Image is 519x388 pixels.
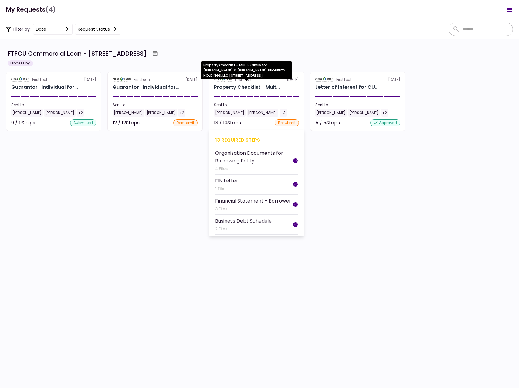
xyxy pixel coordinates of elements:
div: [PERSON_NAME] [247,109,278,117]
div: 3 Files [215,206,291,212]
button: date [33,24,73,35]
div: Processing [8,60,33,66]
div: [PERSON_NAME] [113,109,144,117]
div: 1 File [215,186,238,192]
div: 4 Files [215,166,293,172]
div: +2 [178,109,185,117]
button: Open menu [502,2,517,17]
img: Partner logo [315,77,334,82]
div: date [36,26,46,33]
div: +2 [77,109,84,117]
div: 13 required steps [215,136,298,144]
div: Business Debt Schedule [215,217,272,225]
div: 2 Files [215,226,272,232]
div: +2 [381,109,388,117]
div: [PERSON_NAME] [11,109,43,117]
div: [DATE] [113,77,198,82]
h1: My Requests [6,3,56,16]
div: Guarantor- Individual for CULLUM & KELLEY PROPERTY HOLDINGS, LLC Keith Cullum [11,84,78,91]
div: Sent to: [214,102,299,108]
div: [DATE] [11,77,96,82]
div: [PERSON_NAME] [214,109,246,117]
div: 5 / 5 Steps [315,119,340,126]
div: [PERSON_NAME] [315,109,347,117]
div: [PERSON_NAME] [44,109,76,117]
button: Request status [75,24,120,35]
img: Partner logo [11,77,30,82]
div: 13 / 13 Steps [214,119,241,126]
div: [DATE] [315,77,400,82]
button: Archive workflow [150,48,161,59]
div: 12 / 12 Steps [113,119,140,126]
img: Partner logo [113,77,131,82]
div: Property Checklist - Multi-Family for CULLUM & KELLEY PROPERTY HOLDINGS, LLC 513 E Caney Street [214,84,280,91]
div: approved [370,119,400,126]
div: [PERSON_NAME] [145,109,177,117]
div: +3 [280,109,287,117]
div: Sent to: [11,102,96,108]
div: Sent to: [113,102,198,108]
div: EIN Letter [215,177,238,185]
div: 9 / 9 Steps [11,119,35,126]
div: FirstTech [336,77,353,82]
div: Letter of Interest for CULLUM & KELLEY PROPERTY HOLDINGS, LLC 513 E Caney Street Wharton TX [315,84,378,91]
div: Organization Documents for Borrowing Entity [215,149,293,165]
div: Filter by: [6,24,120,35]
div: Sent to: [315,102,400,108]
div: Guarantor- Individual for CULLUM & KELLEY PROPERTY HOLDINGS, LLC Reginald Kelley [113,84,179,91]
span: (4) [46,3,56,16]
div: resubmit [275,119,299,126]
div: Property Checklist - Multi-Family for [PERSON_NAME] & [PERSON_NAME] PROPERTY HOLDINGS, LLC [STREE... [201,61,292,79]
div: Financial Statement - Borrower [215,197,291,205]
div: resubmit [173,119,198,126]
div: FTFCU Commercial Loan - [STREET_ADDRESS] [8,49,147,58]
div: [PERSON_NAME] [348,109,380,117]
div: FirstTech [32,77,49,82]
div: submitted [70,119,96,126]
div: FirstTech [134,77,150,82]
